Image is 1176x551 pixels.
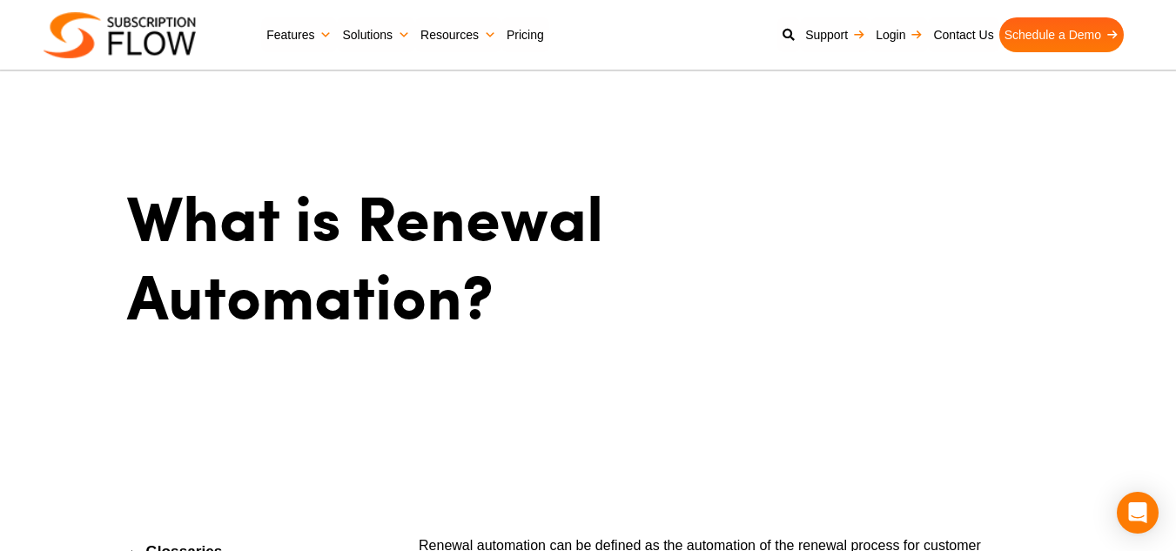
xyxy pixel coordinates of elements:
[800,17,870,52] a: Support
[44,12,196,58] img: Subscriptionflow
[1117,492,1159,534] div: Open Intercom Messenger
[261,17,337,52] a: Features
[337,17,415,52] a: Solutions
[501,17,549,52] a: Pricing
[415,17,501,52] a: Resources
[870,17,928,52] a: Login
[928,17,998,52] a: Contact Us
[999,17,1124,52] a: Schedule a Demo
[127,177,706,333] h1: What is Renewal Automation?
